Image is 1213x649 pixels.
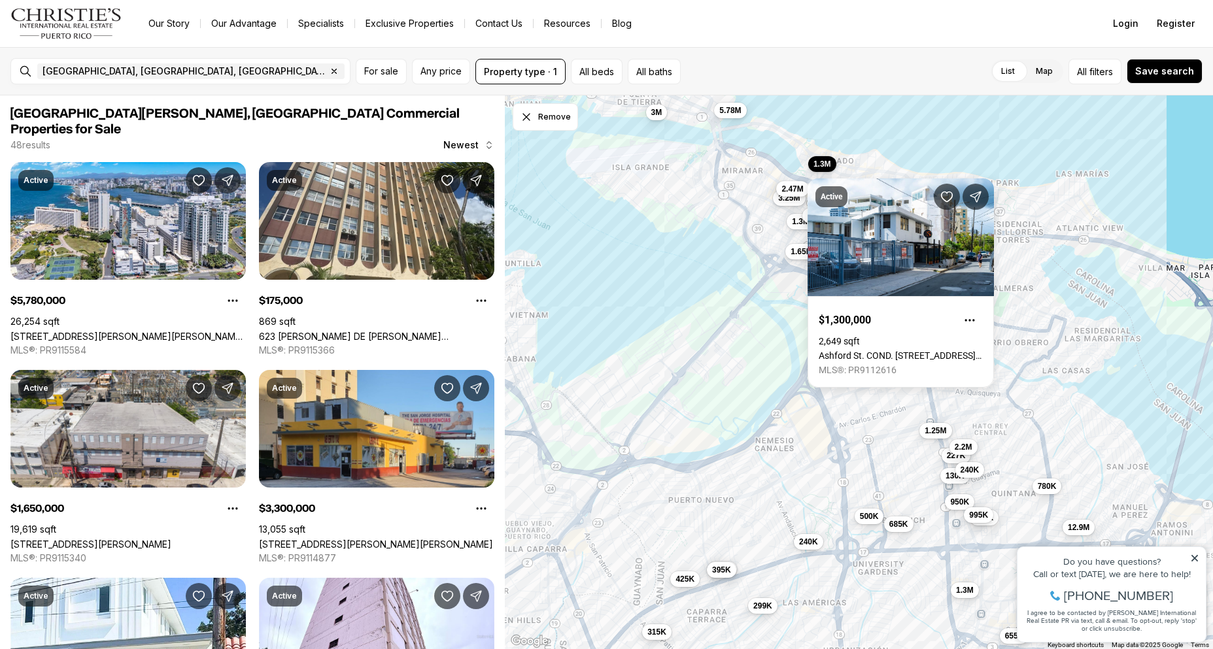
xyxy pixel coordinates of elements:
[854,508,883,524] button: 500K
[957,307,983,333] button: Property options
[974,512,993,523] span: 175K
[946,450,965,461] span: 227K
[925,425,946,436] span: 1.25M
[475,59,566,84] button: Property type · 1
[1113,18,1138,29] span: Login
[1089,65,1113,78] span: filters
[272,175,297,186] p: Active
[628,59,681,84] button: All baths
[420,66,462,76] span: Any price
[1032,478,1061,494] button: 780K
[24,175,48,186] p: Active
[670,571,700,587] button: 425K
[186,375,212,401] button: Save Property: 1108 LAS PALMAS AVE.
[889,519,908,529] span: 685K
[10,331,246,342] a: 51 MUÑOZ RIVERA AVE, CORNER LOS ROSALES, LAS PALMERAS ST, SAN JUAN PR, 00901
[813,159,830,169] span: 1.3M
[792,216,810,227] span: 1.3M
[443,140,479,150] span: Newest
[791,246,812,257] span: 1.65M
[465,14,533,33] button: Contact Us
[919,423,951,439] button: 1.25M
[951,582,979,598] button: 1.3M
[954,442,972,452] span: 2.2M
[708,561,737,577] button: 375K
[748,598,777,614] button: 299K
[43,66,326,76] span: [GEOGRAPHIC_DATA], [GEOGRAPHIC_DATA], [GEOGRAPHIC_DATA]
[201,14,287,33] a: Our Advantage
[778,193,800,203] span: 3.25M
[463,167,489,193] button: Share Property
[1068,522,1089,533] span: 12.9M
[364,66,398,76] span: For sale
[859,511,878,522] span: 500K
[513,103,578,131] button: Dismiss drawing
[534,14,601,33] a: Resources
[1127,59,1203,84] button: Save search
[642,624,672,640] button: 315K
[1037,481,1056,491] span: 780K
[781,184,803,194] span: 2.47M
[436,132,502,158] button: Newest
[571,59,623,84] button: All beds
[883,516,913,532] button: 685K
[945,494,974,510] button: 950K
[1149,10,1203,37] button: Register
[16,80,186,105] span: I agree to be contacted by [PERSON_NAME] International Real Estate PR via text, call & email. To ...
[602,14,642,33] a: Blog
[214,375,241,401] button: Share Property
[14,29,189,39] div: Do you have questions?
[24,591,48,601] p: Active
[934,184,960,210] button: Save Property: Ashford St. COND. CONDADO CENTER #1102
[272,591,297,601] p: Active
[941,448,970,463] button: 227K
[798,537,817,547] span: 240K
[355,14,464,33] a: Exclusive Properties
[963,184,989,210] button: Share Property
[645,105,667,120] button: 3M
[434,583,460,609] button: Save Property: 414 MUÑOZ RIVERA AVE #6A & 6B
[186,583,212,609] button: Save Property: #709 CALLE SAN JUAN
[946,471,965,481] span: 130K
[991,59,1025,83] label: List
[434,375,460,401] button: Save Property: 173 CALLE SAN JORGE
[787,214,815,229] button: 1.3M
[220,288,246,314] button: Property options
[940,468,970,484] button: 130K
[707,562,736,578] button: 395K
[785,244,817,259] button: 1.65M
[10,140,50,150] p: 48 results
[1157,18,1195,29] span: Register
[969,510,988,520] span: 995K
[956,585,974,595] span: 1.3M
[950,497,969,507] span: 950K
[714,103,746,118] button: 5.78M
[463,583,489,609] button: Share Property
[1135,66,1194,76] span: Save search
[54,61,163,75] span: [PHONE_NUMBER]
[468,288,494,314] button: Property options
[955,462,984,478] button: 240K
[186,167,212,193] button: Save Property: 51 MUÑOZ RIVERA AVE, CORNER LOS ROSALES, LAS PALMERAS ST
[1077,65,1087,78] span: All
[793,534,823,550] button: 240K
[412,59,470,84] button: Any price
[14,42,189,51] div: Call or text [DATE], we are here to help!
[288,14,354,33] a: Specialists
[712,565,731,575] span: 395K
[819,350,983,361] a: Ashford St. COND. CONDADO CENTER #1102, SAN JUAN PR, 00907
[1105,10,1146,37] button: Login
[259,539,493,550] a: 173 CALLE SAN JORGE, SAN JUAN PR, 00911
[808,156,836,172] button: 1.3M
[776,181,808,197] button: 2.47M
[434,167,460,193] button: Save Property: 623 PONCE DE LEÓN #1201B
[10,8,122,39] a: logo
[949,439,977,455] button: 2.2M
[468,495,494,522] button: Property options
[802,208,828,224] button: 10M
[1068,59,1121,84] button: Allfilters
[821,191,842,202] p: Active
[1063,520,1095,535] button: 12.9M
[10,539,171,550] a: 1108 LAS PALMAS AVE., SAN JUAN PR, 00907
[719,105,741,116] span: 5.78M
